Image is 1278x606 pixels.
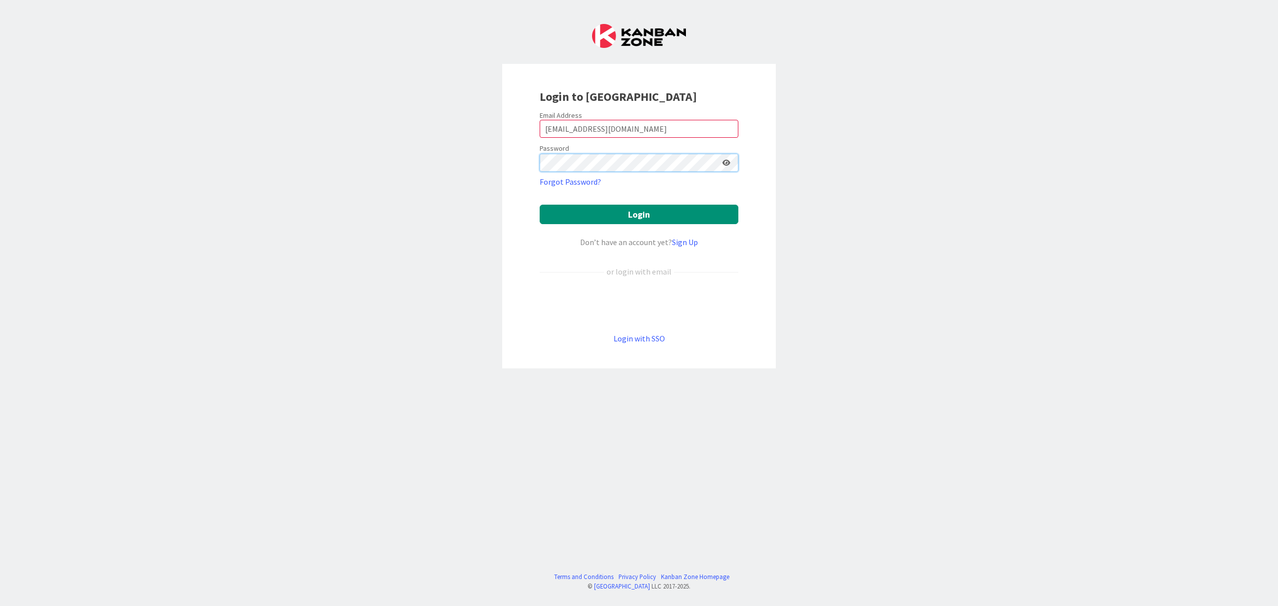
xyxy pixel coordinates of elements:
div: Don’t have an account yet? [540,236,738,248]
label: Email Address [540,111,582,120]
b: Login to [GEOGRAPHIC_DATA] [540,89,697,104]
a: Kanban Zone Homepage [661,572,729,582]
a: Privacy Policy [619,572,656,582]
a: [GEOGRAPHIC_DATA] [594,582,650,590]
img: Kanban Zone [592,24,686,48]
a: Forgot Password? [540,176,601,188]
div: or login with email [604,266,674,278]
a: Sign Up [672,237,698,247]
a: Login with SSO [614,333,665,343]
a: Terms and Conditions [554,572,614,582]
label: Password [540,143,569,154]
iframe: Sign in with Google Button [535,294,743,316]
button: Login [540,205,738,224]
div: © LLC 2017- 2025 . [549,582,729,591]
